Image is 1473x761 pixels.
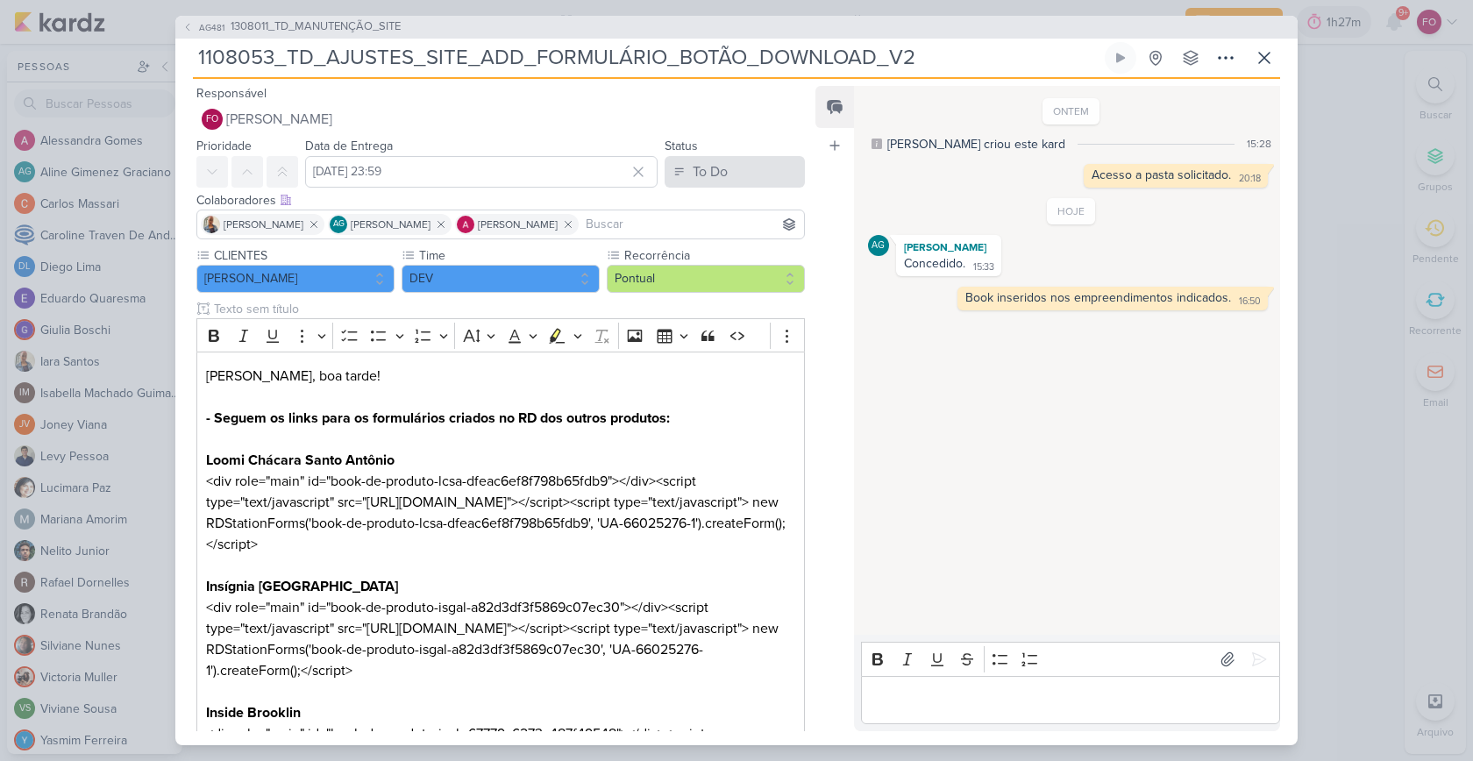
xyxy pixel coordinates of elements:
div: Book inseridos nos empreendimentos indicados. [965,290,1231,305]
strong: Loomi Chácara Santo Antônio [206,452,395,469]
button: [PERSON_NAME] [196,265,395,293]
div: Editor editing area: main [861,676,1280,724]
div: Editor toolbar [196,318,805,352]
button: FO [PERSON_NAME] [196,103,805,135]
label: Responsável [196,86,267,101]
button: DEV [402,265,600,293]
input: Select a date [305,156,658,188]
strong: - Seguem os links para os formulários criados no RD dos outros produtos: [206,409,670,427]
p: AG [333,220,345,229]
div: Editor toolbar [861,642,1280,676]
div: Aline Gimenez Graciano [330,216,347,233]
div: 16:50 [1239,295,1261,309]
span: [PERSON_NAME] [478,217,558,232]
label: Time [417,246,600,265]
div: Aline Gimenez Graciano [868,235,889,256]
div: 20:18 [1239,172,1261,186]
div: [PERSON_NAME] [900,238,998,256]
label: Recorrência [623,246,805,265]
p: FO [206,115,218,124]
span: [PERSON_NAME] [226,109,332,130]
strong: Inside Brooklin [206,704,301,722]
div: Acesso a pasta solicitado. [1092,167,1231,182]
strong: Insígnia [GEOGRAPHIC_DATA] [206,578,398,595]
div: 15:33 [973,260,994,274]
p: AG [872,241,885,251]
div: 15:28 [1247,136,1271,152]
label: Prioridade [196,139,252,153]
div: Fabio Oliveira [202,109,223,130]
div: Colaboradores [196,191,805,210]
img: Alessandra Gomes [457,216,474,233]
input: Kard Sem Título [193,42,1101,74]
div: [PERSON_NAME] criou este kard [887,135,1065,153]
img: Iara Santos [203,216,220,233]
span: [PERSON_NAME] [224,217,303,232]
input: Texto sem título [210,300,805,318]
label: CLIENTES [212,246,395,265]
label: Status [665,139,698,153]
div: Ligar relógio [1114,51,1128,65]
span: [PERSON_NAME] [351,217,431,232]
button: Pontual [607,265,805,293]
button: To Do [665,156,805,188]
input: Buscar [582,214,801,235]
p: <div role="main" id="book-de-produto-isgal-a82d3df3f5869c07ec30"></div><script type="text/javascr... [206,576,795,702]
div: To Do [693,161,728,182]
p: [PERSON_NAME], boa tarde! [206,366,795,450]
div: Concedido. [904,256,965,271]
label: Data de Entrega [305,139,393,153]
p: <div role="main" id="book-de-produto-lcsa-dfeac6ef8f798b65fdb9"></div><script type="text/javascri... [206,450,795,576]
